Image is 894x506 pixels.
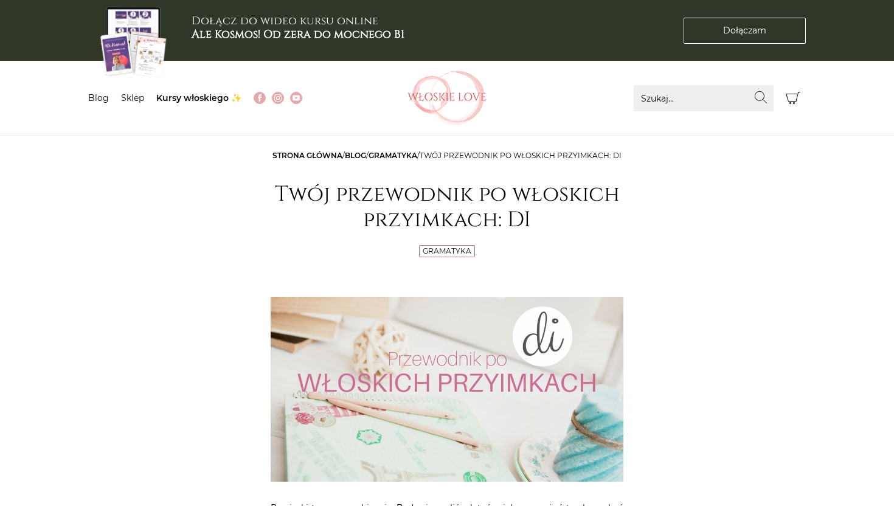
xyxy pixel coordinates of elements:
[369,151,417,160] a: Gramatyka
[684,18,806,44] a: Dołączam
[272,151,342,160] a: Strona główna
[271,182,623,233] h1: Twój przewodnik po włoskich przyimkach: DI
[345,151,366,160] a: Blog
[420,151,622,160] span: Twój przewodnik po włoskich przyimkach: DI
[192,15,404,41] h3: Dołącz do wideo kursu online
[780,85,806,111] button: Koszyk
[121,92,144,103] a: Sklep
[423,246,471,255] a: Gramatyka
[723,24,766,37] span: Dołączam
[192,27,404,42] b: Ale Kosmos! Od zera do mocnego B1
[272,151,622,160] span: / / /
[634,85,774,111] input: Szukaj...
[88,92,109,103] a: Blog
[407,71,487,125] img: Włoskielove
[156,92,241,103] a: Kursy włoskiego ✨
